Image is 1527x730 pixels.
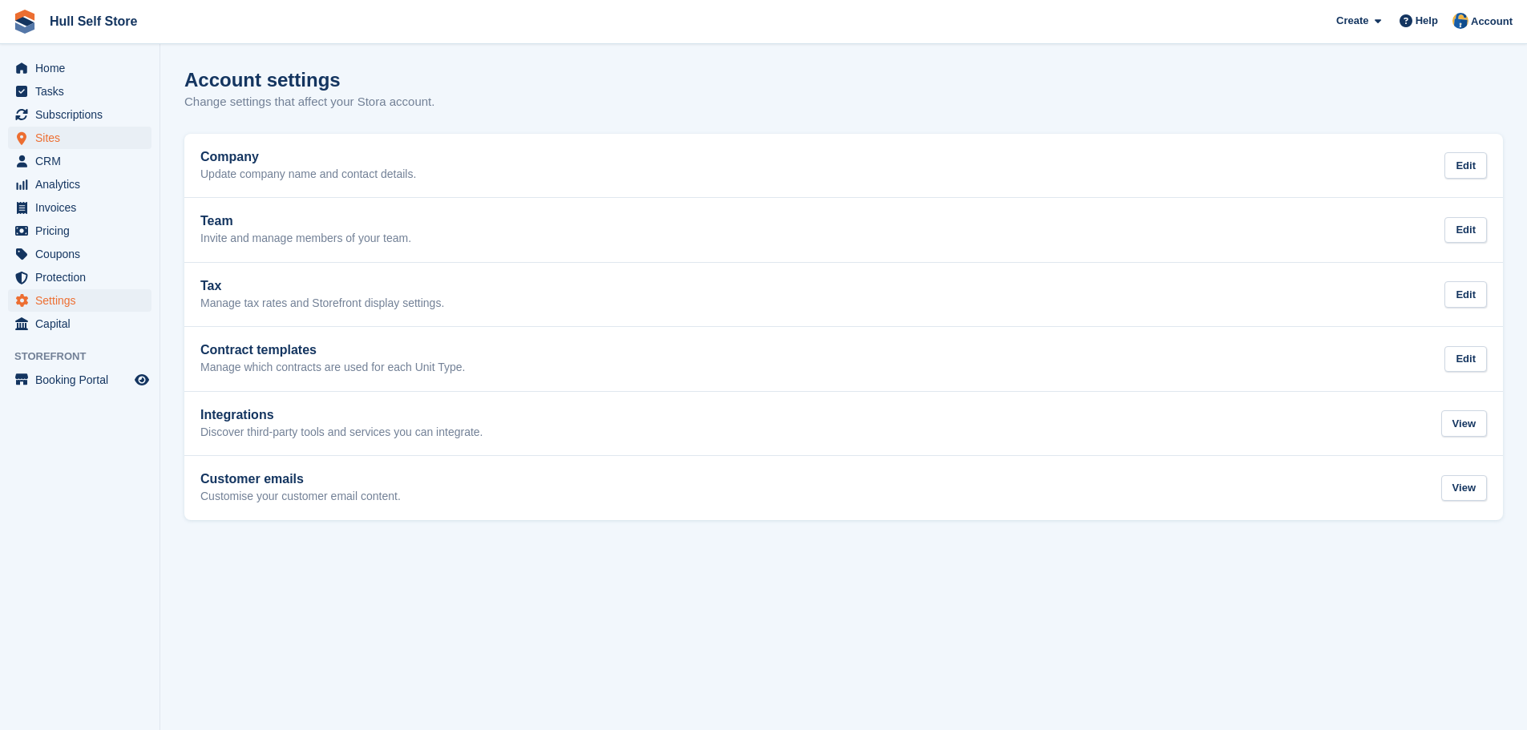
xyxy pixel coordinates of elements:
[35,103,131,126] span: Subscriptions
[1416,13,1438,29] span: Help
[1441,475,1487,502] div: View
[8,127,151,149] a: menu
[1471,14,1513,30] span: Account
[8,313,151,335] a: menu
[200,490,401,504] p: Customise your customer email content.
[1336,13,1368,29] span: Create
[8,266,151,288] a: menu
[200,361,465,375] p: Manage which contracts are used for each Unit Type.
[200,472,401,486] h2: Customer emails
[184,93,434,111] p: Change settings that affect your Stora account.
[8,289,151,312] a: menu
[35,243,131,265] span: Coupons
[35,80,131,103] span: Tasks
[8,196,151,219] a: menu
[8,150,151,172] a: menu
[8,369,151,391] a: menu
[132,370,151,389] a: Preview store
[184,69,341,91] h1: Account settings
[200,425,483,440] p: Discover third-party tools and services you can integrate.
[184,392,1503,456] a: Integrations Discover third-party tools and services you can integrate. View
[8,57,151,79] a: menu
[184,327,1503,391] a: Contract templates Manage which contracts are used for each Unit Type. Edit
[35,220,131,242] span: Pricing
[43,8,143,34] a: Hull Self Store
[8,220,151,242] a: menu
[1444,281,1487,308] div: Edit
[35,369,131,391] span: Booking Portal
[200,279,444,293] h2: Tax
[184,134,1503,198] a: Company Update company name and contact details. Edit
[200,408,483,422] h2: Integrations
[35,196,131,219] span: Invoices
[1444,217,1487,244] div: Edit
[1444,346,1487,373] div: Edit
[1441,410,1487,437] div: View
[8,173,151,196] a: menu
[8,80,151,103] a: menu
[35,289,131,312] span: Settings
[200,232,411,246] p: Invite and manage members of your team.
[1444,152,1487,179] div: Edit
[35,313,131,335] span: Capital
[14,349,160,365] span: Storefront
[35,150,131,172] span: CRM
[184,456,1503,520] a: Customer emails Customise your customer email content. View
[35,57,131,79] span: Home
[8,103,151,126] a: menu
[200,150,416,164] h2: Company
[13,10,37,34] img: stora-icon-8386f47178a22dfd0bd8f6a31ec36ba5ce8667c1dd55bd0f319d3a0aa187defe.svg
[200,296,444,311] p: Manage tax rates and Storefront display settings.
[200,214,411,228] h2: Team
[35,127,131,149] span: Sites
[184,198,1503,262] a: Team Invite and manage members of your team. Edit
[184,263,1503,327] a: Tax Manage tax rates and Storefront display settings. Edit
[35,266,131,288] span: Protection
[200,167,416,182] p: Update company name and contact details.
[200,343,465,357] h2: Contract templates
[8,243,151,265] a: menu
[35,173,131,196] span: Analytics
[1452,13,1468,29] img: Hull Self Store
